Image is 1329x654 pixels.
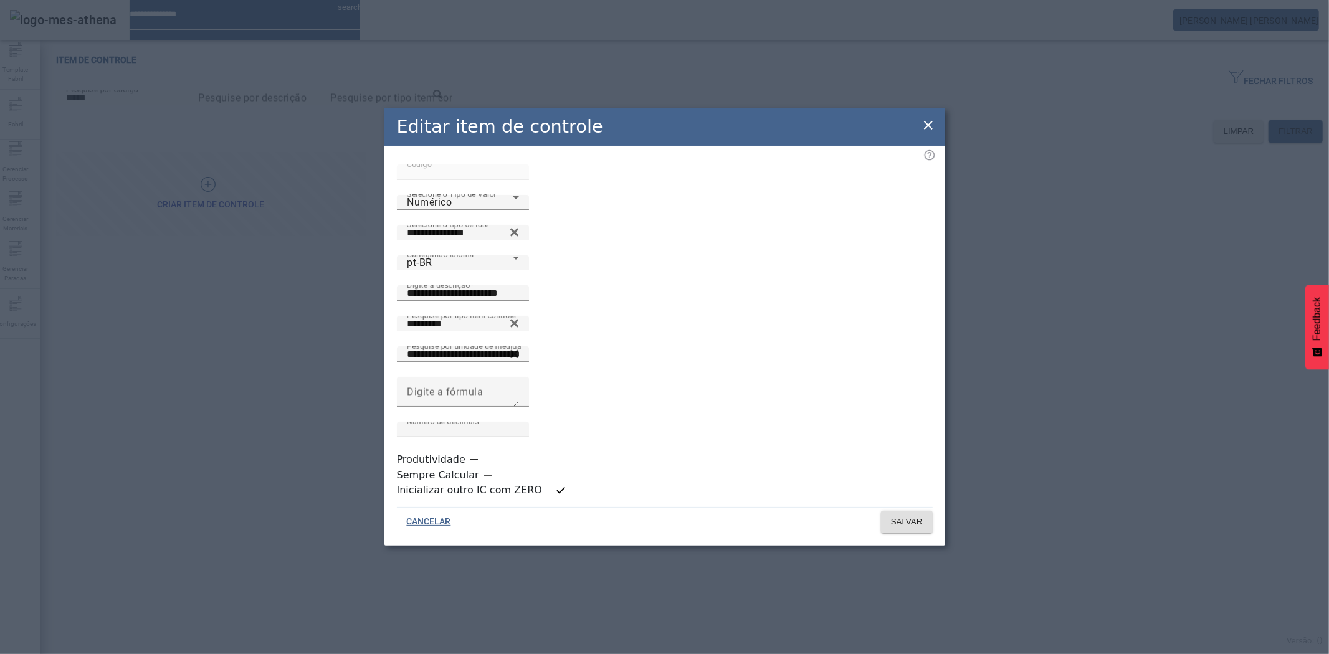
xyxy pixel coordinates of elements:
input: Number [407,316,519,331]
mat-label: Número de decimais [407,417,479,425]
mat-label: Pesquise por tipo item controle [407,311,516,320]
mat-label: Digite a fórmula [407,386,483,397]
label: Sempre Calcular [397,468,482,483]
span: Numérico [407,196,452,208]
button: Feedback - Mostrar pesquisa [1305,285,1329,369]
span: CANCELAR [407,516,451,528]
span: pt-BR [407,257,432,268]
input: Number [407,225,519,240]
mat-label: Selecione o tipo de lote [407,220,488,229]
mat-label: Pesquise por unidade de medida [407,341,522,350]
mat-label: Digite a descrição [407,280,470,289]
h2: Editar item de controle [397,113,603,140]
input: Number [407,347,519,362]
label: Produtividade [397,452,468,467]
span: SALVAR [891,516,923,528]
button: SALVAR [881,511,933,533]
span: Feedback [1312,297,1323,341]
label: Inicializar outro IC com ZERO [397,483,545,498]
button: CANCELAR [397,511,461,533]
mat-label: Código [407,159,432,168]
